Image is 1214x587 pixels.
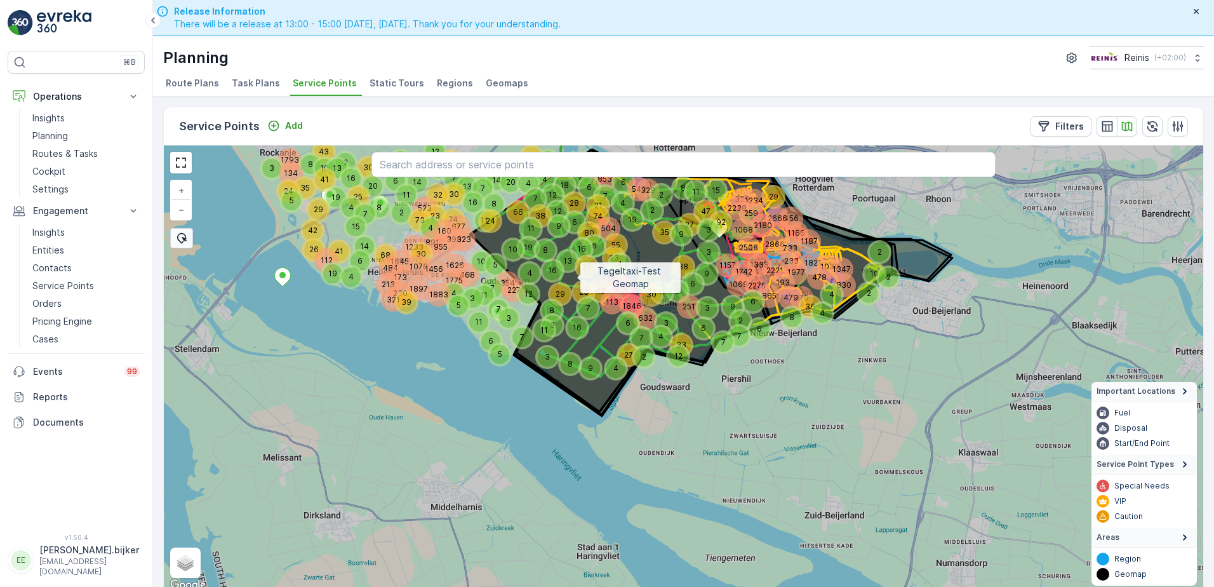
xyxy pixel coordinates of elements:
div: 9 [672,225,691,244]
div: 259 [742,204,749,212]
div: 38 [531,206,550,226]
div: 1347 [832,260,851,279]
div: 1234 [744,191,752,199]
div: 2 [643,201,650,208]
div: 259 [742,204,761,223]
div: 19 [623,210,630,218]
div: 2238 [728,199,735,206]
div: 112 [317,251,336,270]
div: 29 [309,200,328,219]
div: 2 [392,203,399,211]
div: 4 [342,198,361,217]
div: 1234 [744,191,763,210]
div: 74 [589,207,596,215]
a: Settings [27,180,145,198]
button: Filters [1030,116,1091,137]
div: 20 [501,173,509,180]
div: 38 [674,257,693,276]
div: 74 [444,210,451,218]
div: 13 [458,177,477,196]
div: 456 [782,209,789,217]
div: 11 [686,182,705,201]
div: 5 [486,255,493,263]
p: Cockpit [32,165,65,178]
div: 42 [303,221,310,229]
div: 16 [342,169,361,188]
div: 23 [425,206,444,226]
div: 323 [454,230,462,238]
div: 6 [585,236,592,244]
p: Engagement [33,205,119,217]
div: 15 [346,217,365,236]
div: 2 [336,153,355,172]
div: 18 [555,176,574,195]
div: 4 [342,198,349,206]
a: Zoom Out [171,200,190,219]
p: Add [285,119,303,132]
div: 8 [484,194,492,202]
div: 47 [696,202,704,210]
div: 1233 [404,238,412,245]
button: Reinis(+02:00) [1090,46,1204,69]
div: 35 [655,223,662,231]
div: 399 [444,230,452,238]
div: 8 [674,179,693,198]
div: 4 [421,219,440,238]
div: 7 [473,179,481,187]
div: 8 [370,198,377,206]
div: 24 [279,182,298,201]
button: Add [262,118,308,133]
div: 3 [391,151,399,159]
div: 92 [711,213,719,220]
div: 2666 [768,209,787,228]
div: 2 [870,243,877,250]
div: 10 [315,159,323,166]
div: 15 [706,181,725,200]
div: 41 [315,170,334,189]
div: 1793 [280,151,299,170]
div: 1076 [409,257,428,276]
div: 19 [519,238,526,246]
div: 233 [782,252,789,259]
img: logo_light-DOdMpM7g.png [37,10,91,36]
div: 1068 [734,220,742,228]
span: + [178,185,184,196]
div: 1645 [390,252,397,260]
div: 1338 [750,255,769,274]
div: 35 [295,179,303,186]
div: 2180 [753,216,772,235]
div: 13 [328,159,347,178]
button: Operations [8,84,145,109]
div: 7 [473,179,492,198]
a: Planning [27,127,145,145]
div: 29 [764,187,771,195]
div: 1793 [280,151,288,158]
div: 4 [610,255,629,274]
div: 8 [536,241,555,260]
div: 24 [481,212,500,231]
div: 160 [435,222,454,241]
div: 41 [330,242,349,261]
div: 19 [519,238,538,257]
div: 14 [408,173,415,180]
div: 30 [359,158,366,166]
img: Reinis-Logo-Vrijstaand_Tekengebied-1-copy2_aBO4n7j.png [1090,51,1119,65]
div: 20 [363,177,371,184]
div: 10 [472,252,491,271]
div: 1157 [718,256,726,264]
a: Cockpit [27,163,145,180]
a: View Fullscreen [171,153,190,172]
div: 35 [655,223,674,242]
div: 26 [522,147,541,166]
div: 28 [564,194,572,201]
div: 3 [262,159,270,166]
div: 25 [349,187,368,206]
div: 6 [565,213,584,232]
div: 733 [780,239,788,246]
div: 3 [699,243,718,262]
div: 4 [610,255,618,262]
p: ( +02:00 ) [1154,53,1186,63]
div: 233 [782,252,801,271]
div: 66 [509,203,516,210]
p: Planning [32,130,68,142]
